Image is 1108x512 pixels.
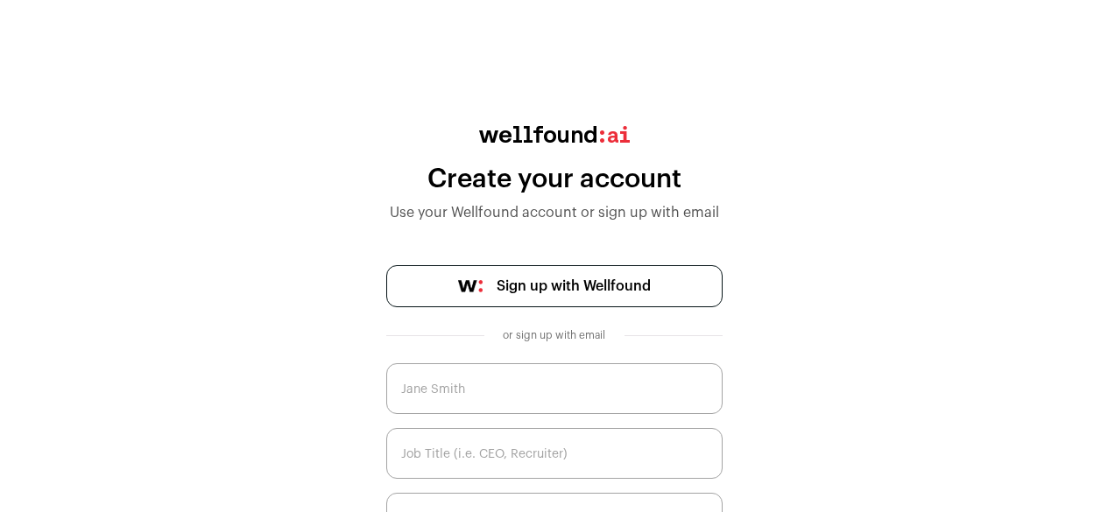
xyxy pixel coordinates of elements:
[479,126,630,143] img: wellfound:ai
[458,280,483,292] img: wellfound-symbol-flush-black-fb3c872781a75f747ccb3a119075da62bfe97bd399995f84a933054e44a575c4.png
[386,164,723,195] div: Create your account
[386,202,723,223] div: Use your Wellfound account or sign up with email
[497,276,651,297] span: Sign up with Wellfound
[498,328,610,342] div: or sign up with email
[386,265,723,307] a: Sign up with Wellfound
[386,363,723,414] input: Jane Smith
[386,428,723,479] input: Job Title (i.e. CEO, Recruiter)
